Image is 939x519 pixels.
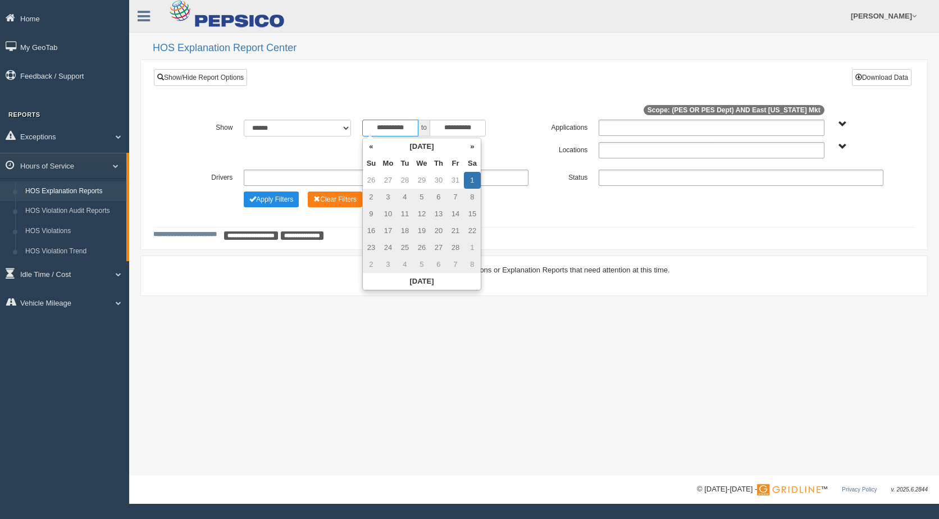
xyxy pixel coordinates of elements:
button: Download Data [852,69,911,86]
td: 15 [464,206,481,222]
td: 25 [396,239,413,256]
a: HOS Violations [20,221,126,242]
button: Change Filter Options [244,192,299,207]
img: Gridline [757,484,821,495]
td: 4 [396,189,413,206]
th: Fr [447,155,464,172]
td: 20 [430,222,447,239]
td: 6 [430,256,447,273]
label: Locations [534,142,593,156]
td: 22 [464,222,481,239]
a: HOS Explanation Reports [20,181,126,202]
td: 8 [464,189,481,206]
th: Tu [396,155,413,172]
span: Scope: (PES OR PES Dept) AND East [US_STATE] Mkt [644,105,824,115]
h2: HOS Explanation Report Center [153,43,928,54]
td: 28 [396,172,413,189]
td: 27 [380,172,396,189]
span: v. 2025.6.2844 [891,486,928,493]
td: 31 [447,172,464,189]
th: [DATE] [380,138,464,155]
td: 24 [380,239,396,256]
td: 21 [447,222,464,239]
div: There are no HOS Violations or Explanation Reports that need attention at this time. [153,265,915,275]
th: We [413,155,430,172]
td: 5 [413,189,430,206]
td: 30 [430,172,447,189]
td: 10 [380,206,396,222]
label: Status [534,170,593,183]
td: 3 [380,256,396,273]
td: 7 [447,256,464,273]
th: [DATE] [363,273,481,290]
label: Applications [534,120,593,133]
a: HOS Violation Trend [20,242,126,262]
td: 4 [396,256,413,273]
td: 18 [396,222,413,239]
td: 14 [447,206,464,222]
td: 16 [363,222,380,239]
td: 13 [430,206,447,222]
td: 23 [363,239,380,256]
div: © [DATE]-[DATE] - ™ [697,484,928,495]
td: 6 [430,189,447,206]
label: Drivers [179,170,238,183]
td: 2 [363,256,380,273]
th: Su [363,155,380,172]
th: Sa [464,155,481,172]
td: 11 [396,206,413,222]
td: 26 [413,239,430,256]
td: 28 [447,239,464,256]
button: Change Filter Options [308,192,362,207]
a: Show/Hide Report Options [154,69,247,86]
a: Privacy Policy [842,486,877,493]
th: « [363,138,380,155]
td: 7 [447,189,464,206]
span: to [418,120,430,136]
td: 19 [413,222,430,239]
td: 26 [363,172,380,189]
a: HOS Violation Audit Reports [20,201,126,221]
td: 9 [363,206,380,222]
th: » [464,138,481,155]
td: 3 [380,189,396,206]
td: 5 [413,256,430,273]
td: 1 [464,239,481,256]
td: 2 [363,189,380,206]
td: 12 [413,206,430,222]
th: Mo [380,155,396,172]
th: Th [430,155,447,172]
label: Show [179,120,238,133]
td: 17 [380,222,396,239]
td: 27 [430,239,447,256]
td: 8 [464,256,481,273]
td: 1 [464,172,481,189]
td: 29 [413,172,430,189]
